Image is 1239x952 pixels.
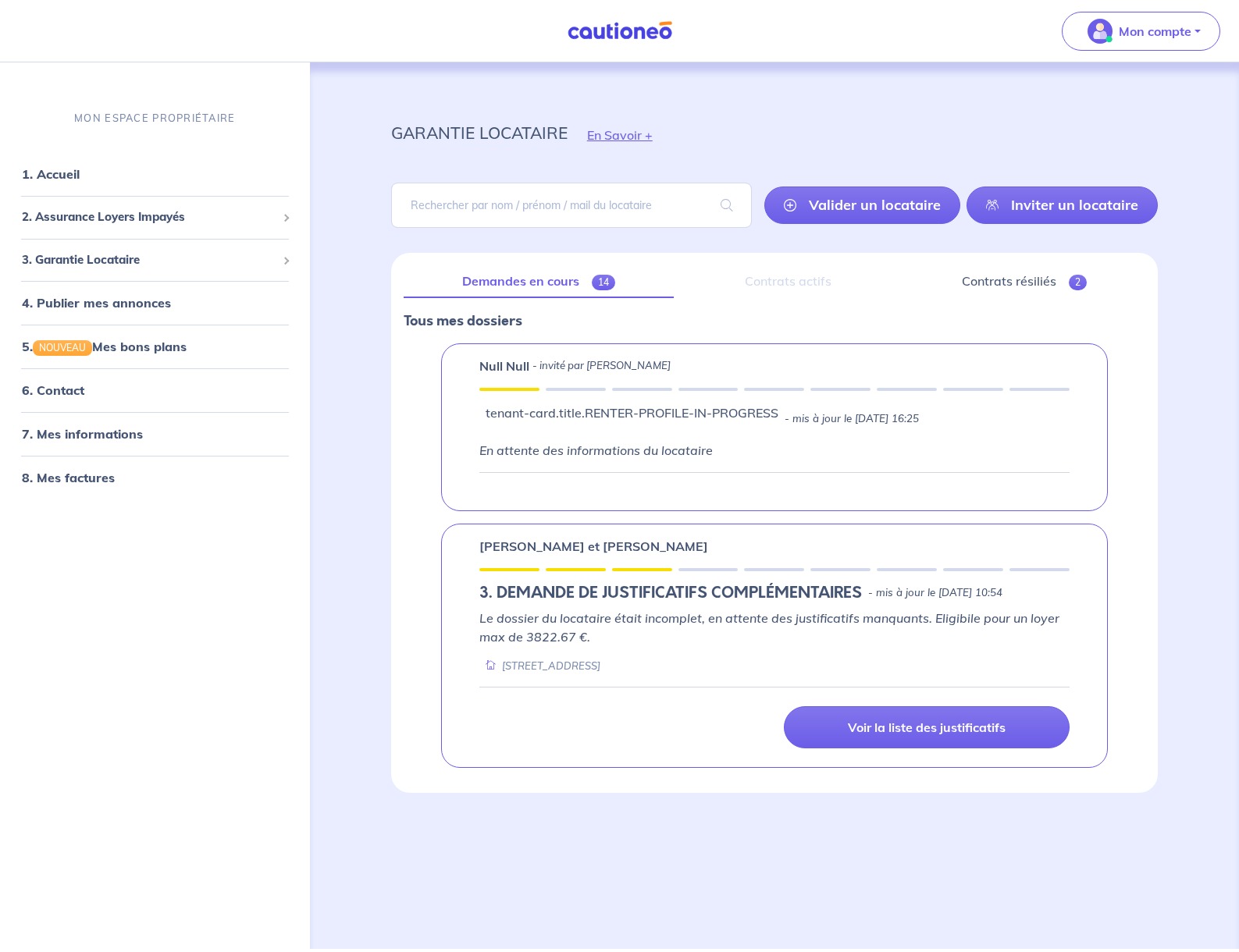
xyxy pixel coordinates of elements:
[6,158,304,190] div: 1. Accueil
[22,166,80,182] a: 1. Accueil
[404,265,674,298] a: Demandes en cours14
[479,659,600,673] div: [STREET_ADDRESS]
[6,245,304,275] div: 3. Garantie Locataire
[6,287,304,318] div: 4. Publier mes annonces
[479,442,713,458] em: En attente des informations du locataire
[479,357,529,375] p: Null Null
[22,470,115,485] a: 8. Mes factures
[6,202,304,233] div: 2. Assurance Loyers Impayés
[784,706,1070,748] a: Voir la liste des justificatifs
[1062,12,1220,51] button: illu_account_valid_menu.svgMon compte
[568,112,672,158] button: En Savoir +
[532,358,671,374] p: - invité par [PERSON_NAME]
[22,339,187,354] a: 5.NOUVEAUMes bons plans
[903,265,1145,298] a: Contrats résiliés2
[391,119,568,147] p: garantie locataire
[479,403,1070,435] div: state: RENTER-PROFILE-IN-PROGRESS, Context: IN-LANDLORD,IN-LANDLORD-NO-CERTIFICATE
[6,462,304,493] div: 8. Mes factures
[561,21,678,41] img: Cautioneo
[22,426,143,442] a: 7. Mes informations
[22,251,276,269] span: 3. Garantie Locataire
[592,275,615,290] span: 14
[6,418,304,449] div: 7. Mes informations
[6,331,304,362] div: 5.NOUVEAUMes bons plans
[391,183,752,228] input: Rechercher par nom / prénom / mail du locataire
[764,186,960,224] a: Valider un locataire
[1069,275,1087,290] span: 2
[479,584,862,602] h5: 3. DEMANDE DE JUSTIFICATIFS COMPLÉMENTAIRES
[22,208,276,226] span: 2. Assurance Loyers Impayés
[22,295,171,311] a: 4. Publier mes annonces
[868,585,1002,601] p: - mis à jour le [DATE] 10:54
[6,375,304,406] div: 6. Contact
[1119,22,1191,41] p: Mon compte
[479,584,1070,602] div: state: RENTER-DOCUMENTS-INCOMPLETE, Context: IN-LANDLORD,IN-LANDLORD-NO-CERTIFICATE
[785,411,919,427] p: - mis à jour le [DATE] 16:25
[22,382,84,398] a: 6. Contact
[404,311,1145,331] p: Tous mes dossiers
[479,610,1059,645] em: Le dossier du locataire était incomplet, en attente des justificatifs manquants. Eligibile pour u...
[486,403,778,422] p: tenant-card.title.RENTER-PROFILE-IN-PROGRESS
[848,719,1006,735] p: Voir la liste des justificatifs
[702,183,752,227] span: search
[479,537,708,556] p: [PERSON_NAME] et [PERSON_NAME]
[1088,19,1113,44] img: illu_account_valid_menu.svg
[74,111,235,126] p: MON ESPACE PROPRIÉTAIRE
[967,186,1158,224] a: Inviter un locataire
